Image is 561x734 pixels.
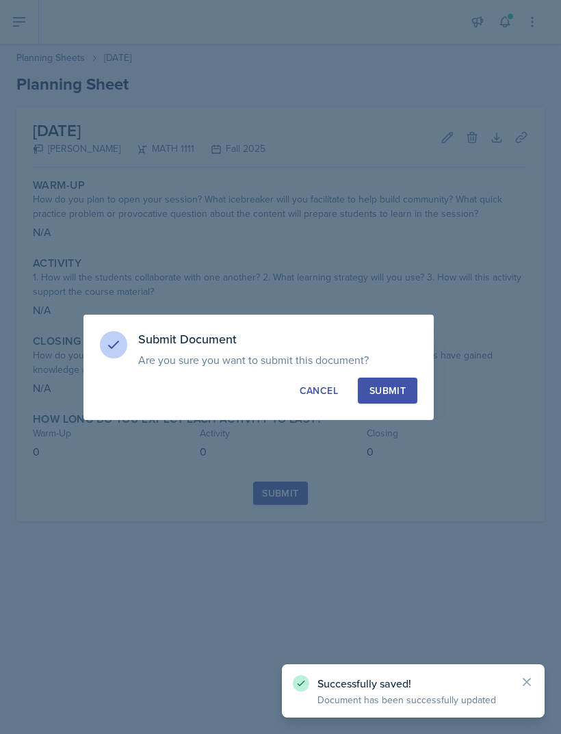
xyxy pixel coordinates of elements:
p: Successfully saved! [317,677,509,690]
h3: Submit Document [138,331,417,348]
p: Document has been successfully updated [317,693,509,707]
button: Cancel [288,378,350,404]
button: Submit [358,378,417,404]
div: Cancel [300,384,338,397]
div: Submit [369,384,406,397]
p: Are you sure you want to submit this document? [138,353,417,367]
